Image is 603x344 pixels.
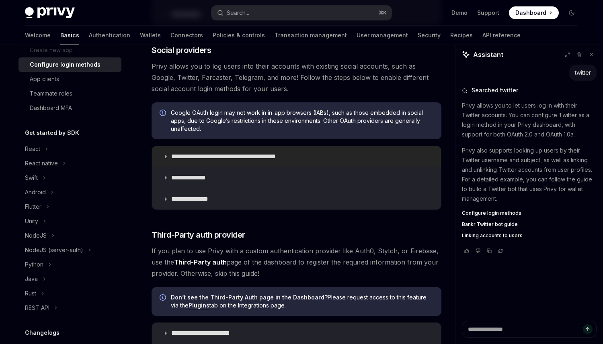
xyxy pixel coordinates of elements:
[227,8,249,18] div: Search...
[25,7,75,18] img: dark logo
[462,221,518,228] span: Bankr Twitter bot guide
[515,9,546,17] span: Dashboard
[462,210,521,216] span: Configure login methods
[25,216,38,226] div: Unity
[18,228,121,243] button: Toggle NodeJS section
[473,50,503,59] span: Assistant
[152,229,245,240] span: Third-Party auth provider
[25,144,40,154] div: React
[509,6,559,19] a: Dashboard
[451,9,468,17] a: Demo
[25,202,41,212] div: Flutter
[18,171,121,185] button: Toggle Swift section
[18,199,121,214] button: Toggle Flutter section
[211,6,392,20] button: Open search
[25,187,46,197] div: Android
[18,185,121,199] button: Toggle Android section
[357,26,408,45] a: User management
[18,57,121,72] a: Configure login methods
[484,247,494,255] button: Copy chat response
[30,103,72,113] div: Dashboard MFA
[477,9,499,17] a: Support
[378,10,387,16] span: ⌘ K
[174,258,227,266] strong: Third-Party auth
[25,260,43,269] div: Python
[462,221,597,228] a: Bankr Twitter bot guide
[140,26,161,45] a: Wallets
[18,257,121,272] button: Toggle Python section
[462,247,472,255] button: Vote that response was good
[450,26,473,45] a: Recipes
[171,294,328,301] strong: Don’t see the Third-Party Auth page in the Dashboard?
[152,45,211,56] span: Social providers
[25,159,58,168] div: React native
[18,301,121,315] button: Toggle REST API section
[462,86,597,94] button: Searched twitter
[418,26,441,45] a: Security
[482,26,521,45] a: API reference
[160,294,168,302] svg: Info
[18,72,121,86] a: App clients
[583,324,593,334] button: Send message
[25,274,38,284] div: Java
[213,26,265,45] a: Policies & controls
[60,26,79,45] a: Basics
[30,60,100,69] div: Configure login methods
[89,26,130,45] a: Authentication
[30,89,72,98] div: Teammate roles
[18,101,121,115] a: Dashboard MFA
[18,272,121,286] button: Toggle Java section
[18,243,121,257] button: Toggle NodeJS (server-auth) section
[25,26,51,45] a: Welcome
[18,156,121,171] button: Toggle React native section
[462,232,523,239] span: Linking accounts to users
[170,26,203,45] a: Connectors
[462,321,597,338] textarea: Ask a question...
[18,86,121,101] a: Teammate roles
[25,173,38,183] div: Swift
[462,210,597,216] a: Configure login methods
[575,69,591,77] div: twitter
[152,245,441,279] span: If you plan to use Privy with a custom authentication provider like Auth0, Stytch, or Firebase, u...
[152,61,441,94] span: Privy allows you to log users into their accounts with existing social accounts, such as Google, ...
[18,214,121,228] button: Toggle Unity section
[30,74,59,84] div: App clients
[25,128,79,138] h5: Get started by SDK
[462,232,597,239] a: Linking accounts to users
[171,293,433,309] span: Please request access to this feature via the tab on the Integrations page.
[565,6,578,19] button: Toggle dark mode
[275,26,347,45] a: Transaction management
[25,328,59,338] h5: Changelogs
[473,247,483,255] button: Vote that response was not good
[496,247,505,255] button: Reload last chat
[18,142,121,156] button: Toggle React section
[18,286,121,301] button: Toggle Rust section
[25,231,47,240] div: NodeJS
[25,245,83,255] div: NodeJS (server-auth)
[160,110,168,118] svg: Info
[25,289,36,298] div: Rust
[462,101,597,139] p: Privy allows you to let users log in with their Twitter accounts. You can configure Twitter as a ...
[189,302,209,309] a: Plugins
[472,86,518,94] span: Searched twitter
[462,146,597,204] p: Privy also supports looking up users by their Twitter username and subject, as well as linking an...
[171,109,433,133] span: Google OAuth login may not work in in-app browsers (IABs), such as those embedded in social apps,...
[25,303,49,313] div: REST API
